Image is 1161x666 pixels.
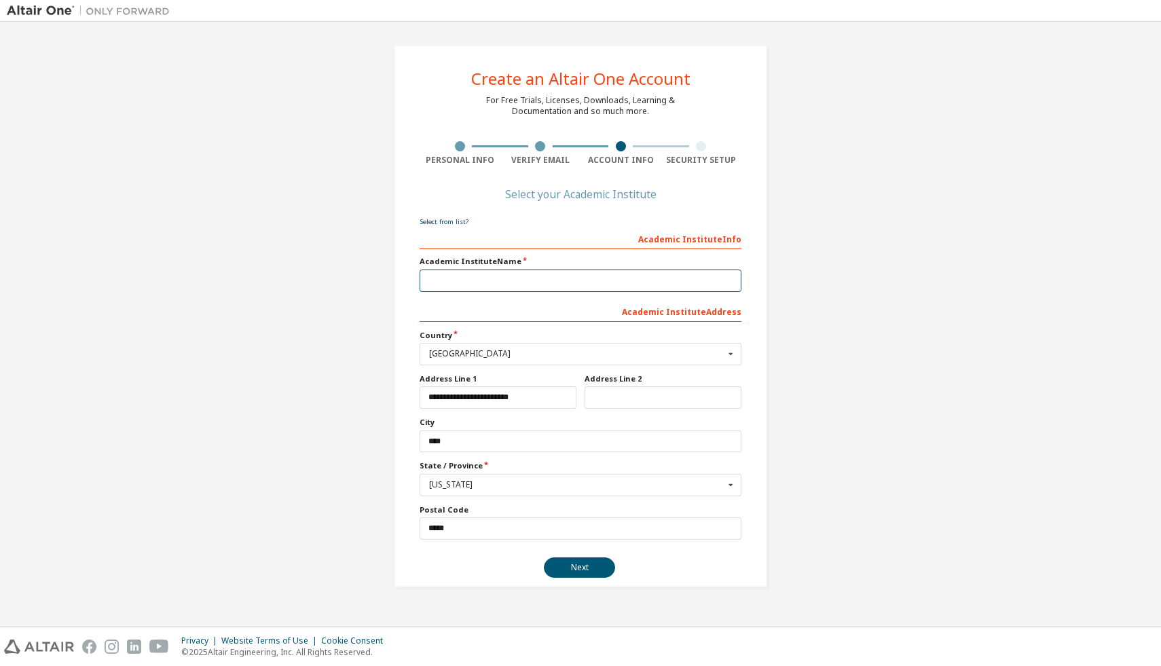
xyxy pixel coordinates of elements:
div: Security Setup [661,155,742,166]
div: Personal Info [420,155,500,166]
div: Create an Altair One Account [471,71,690,87]
div: [US_STATE] [429,481,724,489]
img: altair_logo.svg [4,640,74,654]
div: Academic Institute Address [420,300,741,322]
label: Address Line 2 [585,373,741,384]
label: Country [420,330,741,341]
label: Academic Institute Name [420,256,741,267]
img: instagram.svg [105,640,119,654]
div: For Free Trials, Licenses, Downloads, Learning & Documentation and so much more. [486,95,675,117]
div: Select your Academic Institute [505,190,657,198]
img: linkedin.svg [127,640,141,654]
img: facebook.svg [82,640,96,654]
img: youtube.svg [149,640,169,654]
a: Select from list? [420,217,468,226]
div: Account Info [580,155,661,166]
div: [GEOGRAPHIC_DATA] [429,350,724,358]
div: Website Terms of Use [221,635,321,646]
div: Academic Institute Info [420,227,741,249]
div: Cookie Consent [321,635,391,646]
label: State / Province [420,460,741,471]
img: Altair One [7,4,177,18]
p: © 2025 Altair Engineering, Inc. All Rights Reserved. [181,646,391,658]
button: Next [544,557,615,578]
div: Privacy [181,635,221,646]
label: Address Line 1 [420,373,576,384]
div: Verify Email [500,155,581,166]
label: Postal Code [420,504,741,515]
label: City [420,417,741,428]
